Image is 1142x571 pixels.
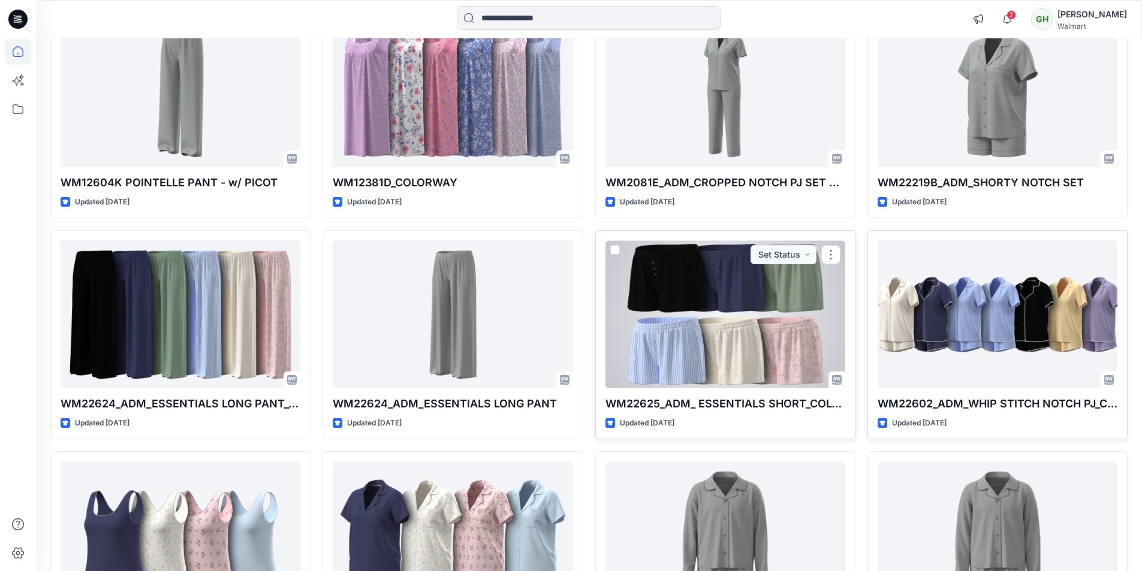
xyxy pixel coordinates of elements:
p: Updated [DATE] [75,417,129,430]
a: WM22602_ADM_WHIP STITCH NOTCH PJ_COLORWAY [878,240,1117,388]
p: WM12604K POINTELLE PANT - w/ PICOT [61,174,300,191]
p: Updated [DATE] [347,196,402,209]
p: Updated [DATE] [75,196,129,209]
p: Updated [DATE] [892,417,947,430]
a: WM12381D_COLORWAY [333,19,572,167]
div: Walmart [1057,22,1127,31]
p: WM22602_ADM_WHIP STITCH NOTCH PJ_COLORWAY [878,395,1117,412]
p: Updated [DATE] [347,417,402,430]
p: WM12381D_COLORWAY [333,174,572,191]
a: WM22624_ADM_ESSENTIALS LONG PANT_COLORWAY [61,240,300,388]
p: Updated [DATE] [620,417,674,430]
div: [PERSON_NAME] [1057,7,1127,22]
p: Updated [DATE] [892,196,947,209]
p: Updated [DATE] [620,196,674,209]
p: WM22624_ADM_ESSENTIALS LONG PANT [333,395,572,412]
a: WM12604K POINTELLE PANT - w/ PICOT [61,19,300,167]
p: WM2081E_ADM_CROPPED NOTCH PJ SET WITH STRAIGHT HEM TOP [605,174,845,191]
p: WM22219B_ADM_SHORTY NOTCH SET [878,174,1117,191]
p: WM22625_ADM_ ESSENTIALS SHORT_COLORWAY [605,395,845,412]
a: WM22624_ADM_ESSENTIALS LONG PANT [333,240,572,388]
a: WM22219B_ADM_SHORTY NOTCH SET [878,19,1117,167]
div: GH [1031,8,1053,30]
a: WM22625_ADM_ ESSENTIALS SHORT_COLORWAY [605,240,845,388]
a: WM2081E_ADM_CROPPED NOTCH PJ SET WITH STRAIGHT HEM TOP [605,19,845,167]
p: WM22624_ADM_ESSENTIALS LONG PANT_COLORWAY [61,395,300,412]
span: 2 [1007,10,1016,20]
